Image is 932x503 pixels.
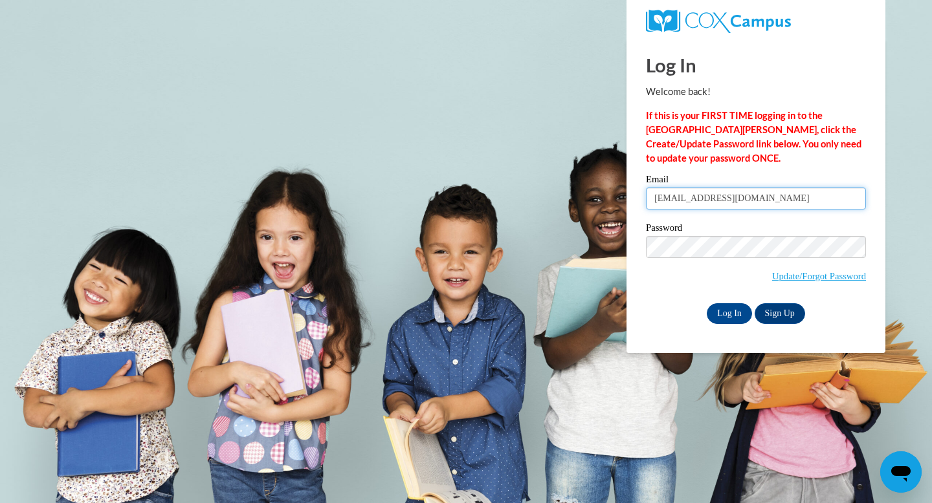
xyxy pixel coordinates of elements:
[646,85,866,99] p: Welcome back!
[755,303,805,324] a: Sign Up
[880,451,922,493] iframe: Button to launch messaging window
[772,271,866,281] a: Update/Forgot Password
[707,303,752,324] input: Log In
[646,223,866,236] label: Password
[646,52,866,78] h1: Log In
[646,110,861,164] strong: If this is your FIRST TIME logging in to the [GEOGRAPHIC_DATA][PERSON_NAME], click the Create/Upd...
[646,175,866,187] label: Email
[646,10,791,33] img: COX Campus
[646,10,866,33] a: COX Campus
